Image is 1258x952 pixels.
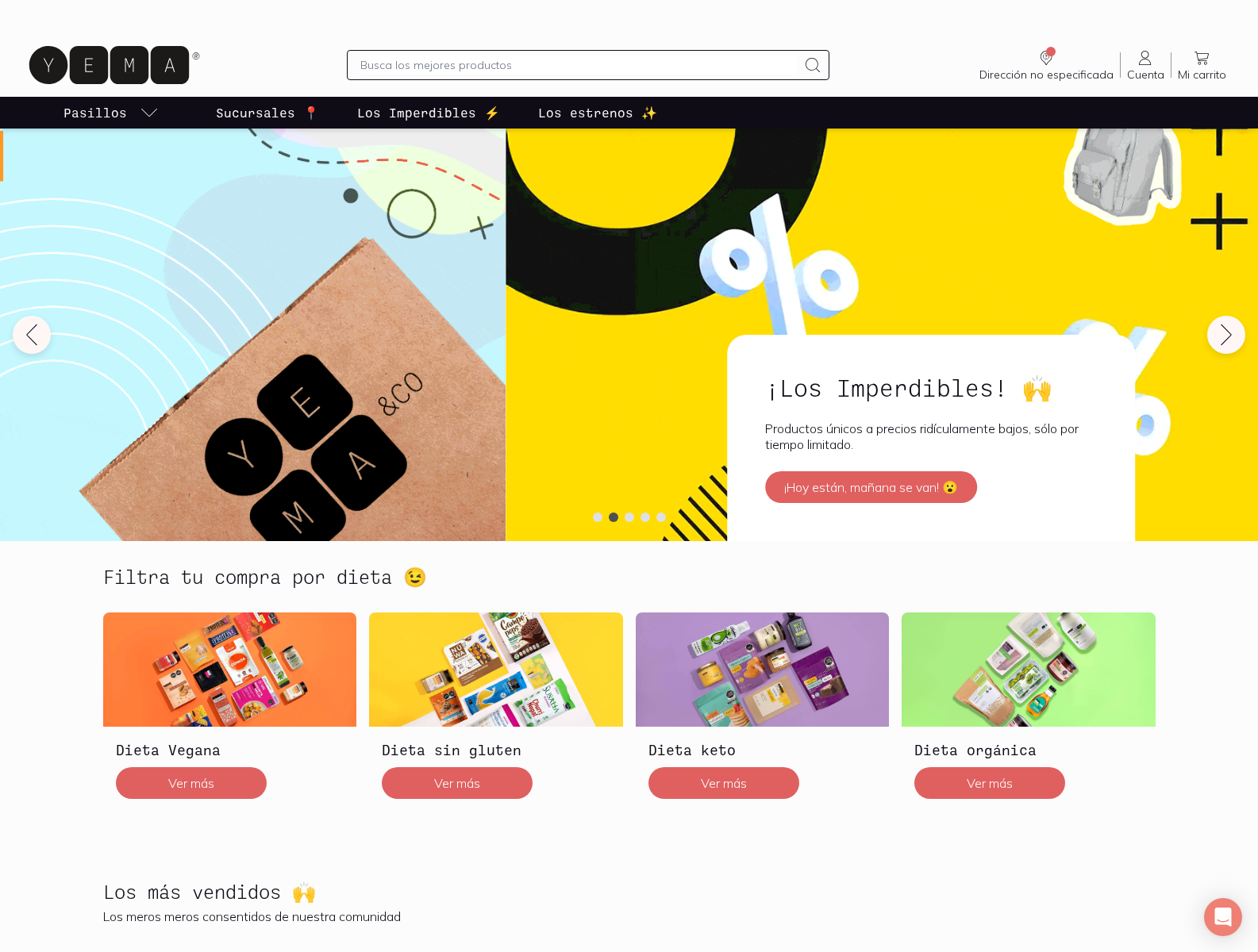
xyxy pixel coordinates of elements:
h3: Dieta orgánica [914,739,1143,760]
a: pasillo-todos-link [60,97,162,129]
p: Sucursales 📍 [216,103,319,122]
h3: Dieta keto [648,739,877,760]
p: Los Imperdibles ⚡️ [357,103,500,122]
a: Los estrenos ✨ [535,97,660,129]
h3: Dieta sin gluten [382,739,610,760]
img: Dieta orgánica [902,612,1156,727]
a: Dieta ketoDieta ketoVer más [636,612,890,811]
button: ¡Hoy están, mañana se van! 😮 [765,471,977,503]
a: Dirección no especificada [973,48,1120,82]
p: Los meros meros consentidos de nuestra comunidad [103,908,1156,924]
span: Dirección no especificada [979,67,1114,82]
h2: ¡Los Imperdibles! 🙌 [765,373,1097,401]
h2: Filtra tu compra por dieta 😉 [103,566,427,587]
a: Dieta orgánicaDieta orgánicaVer más [902,612,1156,811]
a: Los Imperdibles ⚡️ [354,97,503,129]
h3: Dieta Vegana [116,739,344,760]
img: Dieta Vegana [103,612,357,727]
a: Cuenta [1121,48,1171,82]
span: Mi carrito [1178,67,1226,82]
h2: Los más vendidos 🙌 [103,881,316,902]
a: Mi carrito [1171,48,1233,82]
p: Pasillos [63,103,127,122]
a: Dieta VeganaDieta VeganaVer más [103,612,357,811]
p: Productos únicos a precios ridículamente bajos, sólo por tiempo limitado. [765,420,1097,452]
p: Los estrenos ✨ [538,103,657,122]
input: Busca los mejores productos [360,56,797,75]
span: Cuenta [1127,67,1164,82]
a: ¡Los Imperdibles! 🙌Productos únicos a precios ridículamente bajos, sólo por tiempo limitado.¡Hoy ... [727,335,1135,541]
button: Ver más [382,767,533,799]
a: Dieta sin glutenDieta sin glutenVer más [369,612,623,811]
img: Dieta keto [636,612,890,727]
div: Open Intercom Messenger [1204,898,1242,936]
button: Ver más [914,767,1065,799]
button: Ver más [648,767,799,799]
button: Ver más [116,767,267,799]
img: Dieta sin gluten [369,612,623,727]
a: Sucursales 📍 [213,97,322,129]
